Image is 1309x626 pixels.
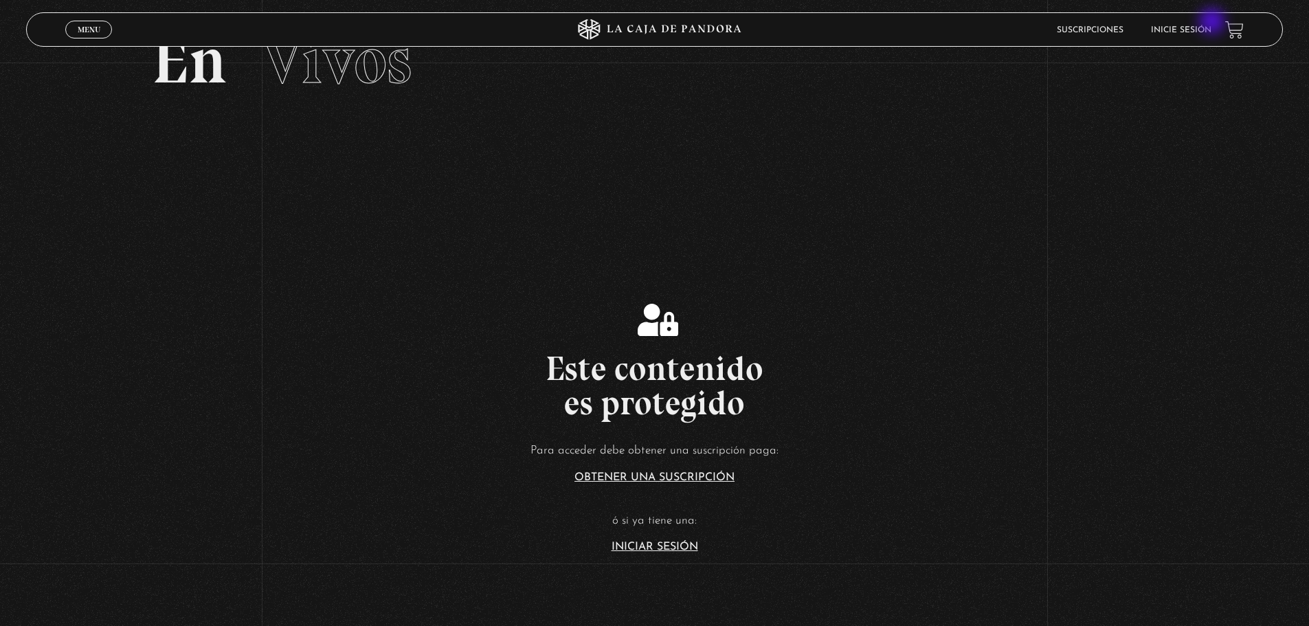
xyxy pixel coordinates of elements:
[152,28,1157,93] h2: En
[1057,26,1123,34] a: Suscripciones
[78,25,100,34] span: Menu
[262,21,412,100] span: Vivos
[1225,21,1244,39] a: View your shopping cart
[73,37,105,47] span: Cerrar
[574,472,735,483] a: Obtener una suscripción
[1151,26,1211,34] a: Inicie sesión
[612,541,698,552] a: Iniciar Sesión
